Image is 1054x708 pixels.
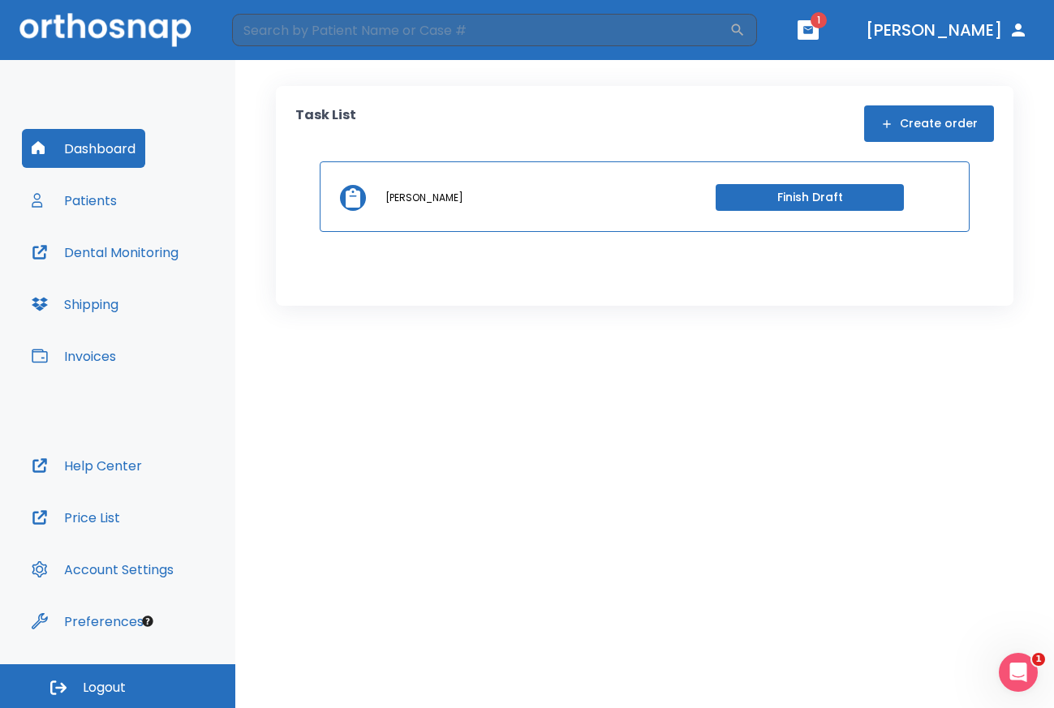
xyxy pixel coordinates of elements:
[22,337,126,375] button: Invoices
[22,285,128,324] button: Shipping
[864,105,994,142] button: Create order
[22,181,127,220] button: Patients
[140,614,155,629] div: Tooltip anchor
[811,12,827,28] span: 1
[859,15,1035,45] button: [PERSON_NAME]
[22,233,188,272] button: Dental Monitoring
[19,13,191,46] img: Orthosnap
[22,550,183,589] button: Account Settings
[232,14,729,46] input: Search by Patient Name or Case #
[295,105,356,142] p: Task List
[1032,653,1045,666] span: 1
[22,602,153,641] button: Preferences
[716,184,904,211] button: Finish Draft
[22,129,145,168] button: Dashboard
[83,679,126,697] span: Logout
[22,498,130,537] button: Price List
[999,653,1038,692] iframe: Intercom live chat
[22,446,152,485] button: Help Center
[385,191,463,205] p: [PERSON_NAME]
